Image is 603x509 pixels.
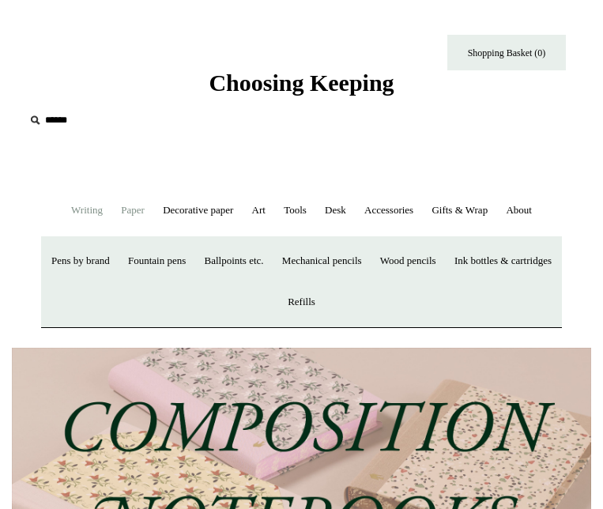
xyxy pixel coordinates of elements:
a: Accessories [356,190,421,232]
a: Ink bottles & cartridges [447,240,560,282]
a: Writing [63,190,111,232]
a: Pens by brand [43,240,118,282]
a: Refills [280,281,323,323]
a: About [498,190,540,232]
a: Fountain pens [120,240,194,282]
a: Shopping Basket (0) [447,35,566,70]
a: Art [244,190,273,232]
a: Ballpoints etc. [196,240,271,282]
a: Decorative paper [155,190,241,232]
a: Desk [317,190,354,232]
a: Choosing Keeping [209,82,394,93]
a: Mechanical pencils [274,240,370,282]
a: Tools [276,190,315,232]
a: Wood pencils [372,240,444,282]
a: Gifts & Wrap [424,190,496,232]
span: Choosing Keeping [209,70,394,96]
a: Paper [113,190,153,232]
